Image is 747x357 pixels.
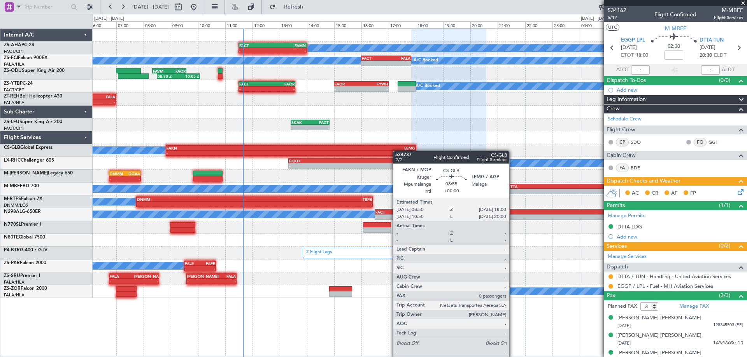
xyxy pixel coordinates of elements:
div: FACT [375,210,403,214]
div: - [187,279,211,284]
div: [DATE] - [DATE] [94,16,124,22]
div: A/C Booked [416,80,440,92]
div: LEJR [586,210,719,214]
span: Leg Information [607,95,646,104]
span: Dispatch To-Dos [607,76,646,85]
div: - [125,176,140,181]
a: ZS-PKRFalcon 2000 [4,261,46,265]
div: - [449,189,486,194]
a: Manage Permits [608,212,645,220]
span: ZS-LFU [4,120,19,124]
span: ELDT [714,52,726,59]
div: A/C Booked [436,286,461,297]
a: ZS-LFUSuper King Air 200 [4,120,62,124]
div: 17:00 [389,21,416,28]
span: 127847295 (PP) [713,340,743,346]
a: FALA/HLA [4,100,25,106]
div: 12:00 [253,21,280,28]
div: FACT [310,120,329,125]
div: [PERSON_NAME] [PERSON_NAME] [617,314,701,322]
a: Manage Services [608,253,647,261]
div: 14:00 [307,21,334,28]
a: M-RTFSFalcon 7X [4,197,42,201]
div: - [185,266,200,271]
div: DTTA [449,184,486,189]
div: FALE [185,261,200,266]
a: ZS-AHAPC-24 [4,43,34,47]
div: FAKN [453,210,586,214]
div: - [289,164,356,168]
div: [PERSON_NAME] [PERSON_NAME] [617,332,701,340]
span: ZS-ZOR [4,286,21,291]
a: ZS-ZORFalcon 2000 [4,286,47,291]
span: [DATE] [617,340,631,346]
span: Crew [607,104,620,113]
span: (0/0) [719,76,730,84]
span: [DATE] [621,44,637,52]
span: ZS-ODU [4,68,22,73]
div: FALA [386,56,410,61]
div: DNMM [137,197,254,202]
span: ATOT [616,66,629,74]
span: EGGP LPL [621,37,645,44]
div: 08:30 Z [158,74,179,78]
div: DNMM [110,171,125,176]
a: FALA/HLA [4,292,25,298]
span: ALDT [722,66,735,74]
span: (0/2) [719,242,730,250]
div: FAVM [153,69,169,73]
span: AC [632,190,639,197]
span: LX-RHC [4,158,21,163]
div: 21:00 [498,21,525,28]
span: M-MBFF [4,184,23,188]
a: N770SLPremier I [4,222,41,227]
span: (3/3) [719,291,730,300]
div: - [211,279,235,284]
div: 22:00 [525,21,552,28]
div: FALA [98,94,115,99]
div: FAOR [267,82,295,86]
span: Dispatch [607,263,628,272]
span: 534162 [608,6,626,14]
div: FAOR [169,69,186,73]
div: - [110,279,134,284]
span: Services [607,242,627,251]
span: [DATE] [617,323,631,329]
div: - [267,87,295,91]
div: 00:00 [580,21,607,28]
div: - [239,48,273,53]
div: - [361,87,388,91]
span: Flight Services [714,14,743,21]
span: 128345503 (PP) [713,322,743,329]
a: FACT/CPT [4,87,24,93]
span: ZS-SRU [4,273,20,278]
div: 15:00 [334,21,361,28]
div: FALA [211,274,235,279]
div: FACT [362,56,386,61]
a: FALA/HLA [4,61,25,67]
div: FACT [239,43,273,48]
a: CS-GLBGlobal Express [4,145,53,150]
div: - [362,61,386,66]
span: ZT-REH [4,94,19,99]
a: N298ALG-650ER [4,209,41,214]
input: Trip Number [24,1,68,13]
span: 5/12 [608,14,626,21]
button: Refresh [266,1,312,13]
div: FAKN [167,146,291,150]
div: 13:00 [280,21,307,28]
div: - [200,266,215,271]
div: 10:00 [198,21,225,28]
div: - [586,215,719,219]
div: FAPE [200,261,215,266]
span: Permits [607,201,625,210]
a: FACT/CPT [4,49,24,54]
span: Refresh [277,4,310,10]
span: N80TE [4,235,19,240]
span: CS-GLB [4,145,20,150]
div: A/C Booked [414,55,438,66]
div: 19:00 [443,21,470,28]
div: FAMN [273,43,306,48]
span: M-MBFF [665,24,686,33]
span: 20:30 [700,52,712,59]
